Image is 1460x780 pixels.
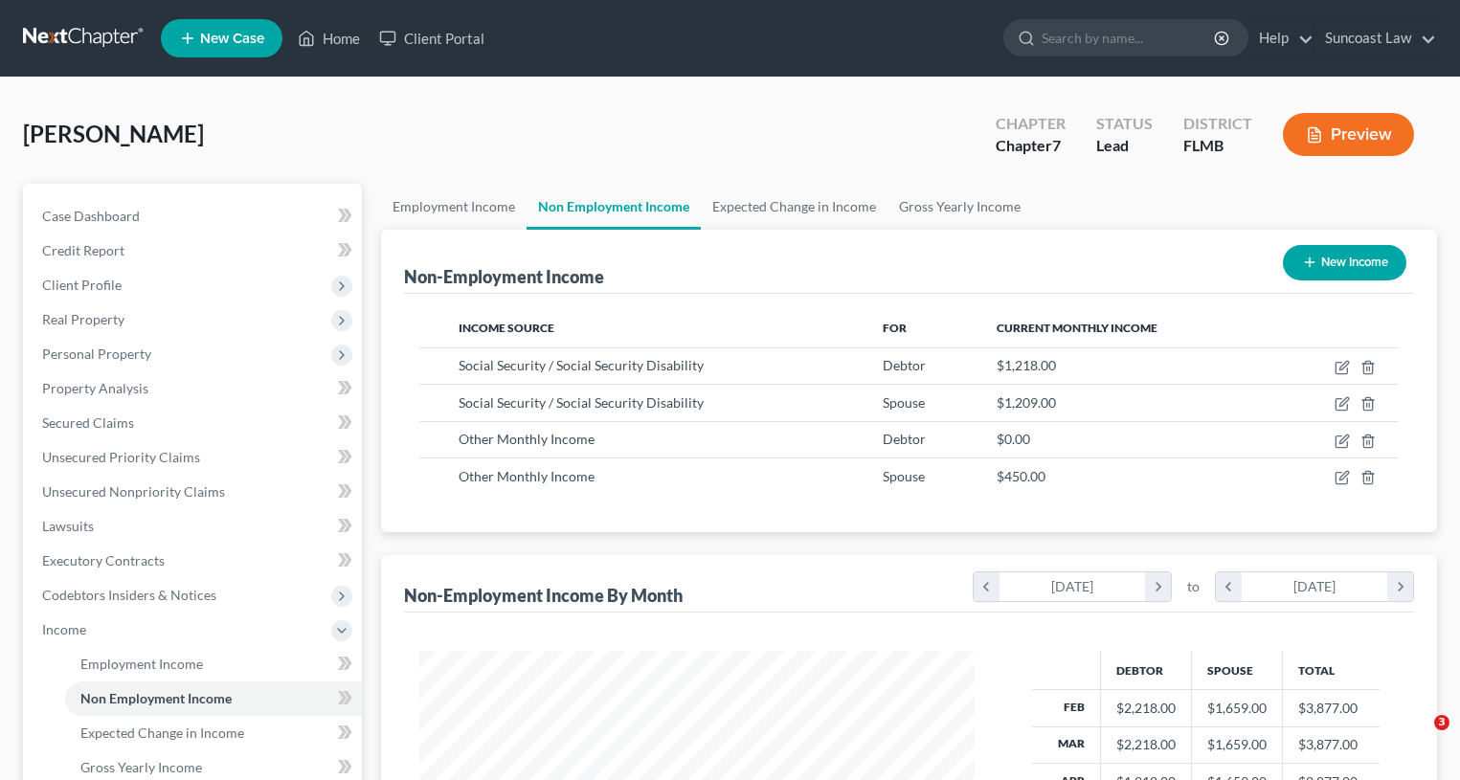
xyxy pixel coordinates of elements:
[23,120,204,147] span: [PERSON_NAME]
[459,357,704,373] span: Social Security / Social Security Disability
[27,544,362,578] a: Executory Contracts
[459,394,704,411] span: Social Security / Social Security Disability
[1116,699,1176,718] div: $2,218.00
[997,468,1045,484] span: $450.00
[701,184,887,230] a: Expected Change in Income
[1096,113,1153,135] div: Status
[527,184,701,230] a: Non Employment Income
[883,357,926,373] span: Debtor
[1282,726,1380,763] td: $3,877.00
[42,277,122,293] span: Client Profile
[42,380,148,396] span: Property Analysis
[42,208,140,224] span: Case Dashboard
[996,113,1066,135] div: Chapter
[27,509,362,544] a: Lawsuits
[883,431,926,447] span: Debtor
[1283,113,1414,156] button: Preview
[42,587,216,603] span: Codebtors Insiders & Notices
[1282,690,1380,726] td: $3,877.00
[883,321,907,335] span: For
[27,475,362,509] a: Unsecured Nonpriority Claims
[80,656,203,672] span: Employment Income
[1183,135,1252,157] div: FLMB
[974,572,1000,601] i: chevron_left
[80,759,202,775] span: Gross Yearly Income
[1032,690,1101,726] th: Feb
[997,357,1056,373] span: $1,218.00
[1249,21,1314,56] a: Help
[1282,651,1380,689] th: Total
[42,449,200,465] span: Unsecured Priority Claims
[27,199,362,234] a: Case Dashboard
[1315,21,1436,56] a: Suncoast Law
[1042,20,1217,56] input: Search by name...
[370,21,494,56] a: Client Portal
[404,584,683,607] div: Non-Employment Income By Month
[42,345,151,362] span: Personal Property
[27,440,362,475] a: Unsecured Priority Claims
[459,468,595,484] span: Other Monthly Income
[1283,245,1406,280] button: New Income
[42,518,94,534] span: Lawsuits
[200,32,264,46] span: New Case
[42,552,165,568] span: Executory Contracts
[1116,735,1176,754] div: $2,218.00
[27,234,362,268] a: Credit Report
[42,483,225,500] span: Unsecured Nonpriority Claims
[27,406,362,440] a: Secured Claims
[288,21,370,56] a: Home
[1434,715,1449,730] span: 3
[459,321,554,335] span: Income Source
[1191,651,1282,689] th: Spouse
[1207,699,1267,718] div: $1,659.00
[1242,572,1388,601] div: [DATE]
[1207,735,1267,754] div: $1,659.00
[1145,572,1171,601] i: chevron_right
[1183,113,1252,135] div: District
[996,135,1066,157] div: Chapter
[1395,715,1441,761] iframe: Intercom live chat
[1187,577,1200,596] span: to
[997,321,1157,335] span: Current Monthly Income
[42,242,124,258] span: Credit Report
[1387,572,1413,601] i: chevron_right
[997,431,1030,447] span: $0.00
[883,394,925,411] span: Spouse
[42,311,124,327] span: Real Property
[65,681,362,716] a: Non Employment Income
[42,621,86,637] span: Income
[1000,572,1146,601] div: [DATE]
[80,724,244,741] span: Expected Change in Income
[883,468,925,484] span: Spouse
[1096,135,1153,157] div: Lead
[1216,572,1242,601] i: chevron_left
[997,394,1056,411] span: $1,209.00
[80,690,232,706] span: Non Employment Income
[1100,651,1191,689] th: Debtor
[1032,726,1101,763] th: Mar
[65,716,362,750] a: Expected Change in Income
[1052,136,1061,154] span: 7
[42,414,134,431] span: Secured Claims
[887,184,1032,230] a: Gross Yearly Income
[65,647,362,681] a: Employment Income
[27,371,362,406] a: Property Analysis
[404,265,604,288] div: Non-Employment Income
[459,431,595,447] span: Other Monthly Income
[381,184,527,230] a: Employment Income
